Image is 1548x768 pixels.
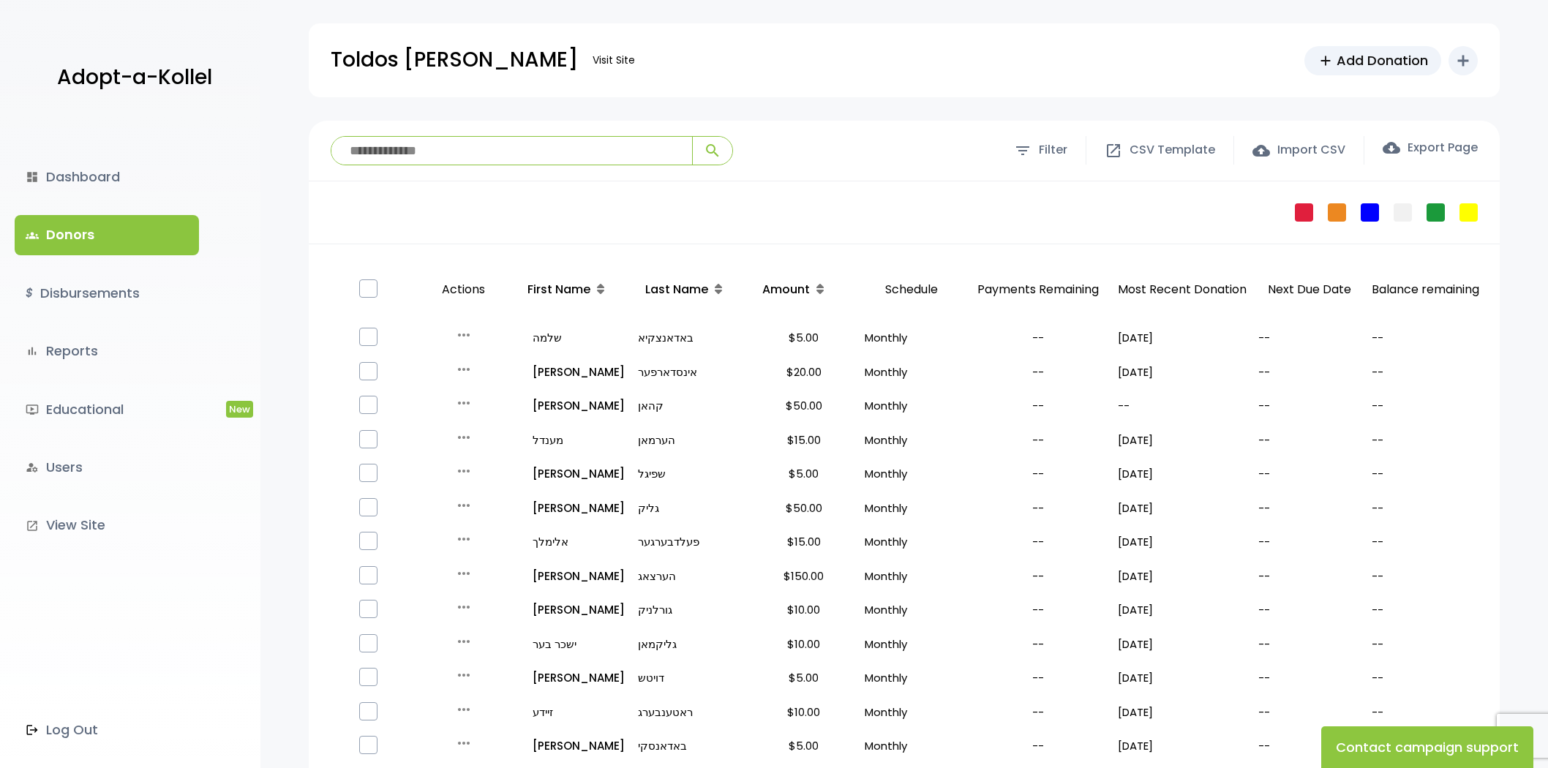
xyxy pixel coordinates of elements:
[970,464,1106,483] p: --
[522,634,626,654] p: ישכר בער
[522,600,626,620] p: [PERSON_NAME]
[455,633,473,650] i: more_horiz
[331,42,578,78] p: Toldos [PERSON_NAME]
[970,265,1106,315] p: Payments Remaining
[418,265,508,315] p: Actions
[1383,139,1400,157] span: cloud_download
[522,566,626,586] p: [PERSON_NAME]
[1372,566,1479,586] p: --
[1118,279,1247,301] p: Most Recent Donation
[1258,498,1360,518] p: --
[638,396,743,415] a: קהאן
[1118,396,1247,415] p: --
[522,736,626,756] a: [PERSON_NAME]
[1014,142,1032,159] span: filter_list
[865,736,958,756] p: Monthly
[15,710,199,750] a: Log Out
[15,215,199,255] a: groupsDonors
[522,464,626,483] a: [PERSON_NAME]
[1372,279,1479,301] p: Balance remaining
[1258,396,1360,415] p: --
[1258,566,1360,586] p: --
[1372,396,1479,415] p: --
[645,281,708,298] span: Last Name
[865,702,958,722] p: Monthly
[522,668,626,688] p: [PERSON_NAME]
[638,362,743,382] a: אינסדארפער
[1318,53,1334,69] span: add
[755,600,853,620] p: $10.00
[455,497,473,514] i: more_horiz
[1449,46,1478,75] button: add
[15,274,199,313] a: $Disbursements
[755,736,853,756] p: $5.00
[1039,140,1067,161] span: Filter
[1372,702,1479,722] p: --
[1118,736,1247,756] p: [DATE]
[1383,139,1478,157] label: Export Page
[522,702,626,722] a: זיידע
[1372,532,1479,551] p: --
[1118,498,1247,518] p: [DATE]
[1118,532,1247,551] p: [DATE]
[1258,532,1360,551] p: --
[455,394,473,412] i: more_horiz
[755,566,853,586] p: $150.00
[15,157,199,197] a: dashboardDashboard
[26,403,39,416] i: ondemand_video
[1118,328,1247,347] p: [DATE]
[522,362,626,382] a: [PERSON_NAME]
[15,331,199,371] a: bar_chartReports
[15,448,199,487] a: manage_accountsUsers
[704,142,721,159] span: search
[865,464,958,483] p: Monthly
[455,565,473,582] i: more_horiz
[527,281,590,298] span: First Name
[970,702,1106,722] p: --
[26,229,39,242] span: groups
[638,430,743,450] p: הערמאן
[1258,362,1360,382] p: --
[638,668,743,688] a: דויטש
[1258,702,1360,722] p: --
[1258,279,1360,301] p: Next Due Date
[1258,430,1360,450] p: --
[226,401,253,418] span: New
[15,390,199,429] a: ondemand_videoEducationalNew
[638,702,743,722] a: ראטענבערג
[522,430,626,450] a: מענדל
[1258,668,1360,688] p: --
[970,362,1106,382] p: --
[1118,600,1247,620] p: [DATE]
[970,328,1106,347] p: --
[865,532,958,551] p: Monthly
[26,461,39,474] i: manage_accounts
[1372,634,1479,654] p: --
[455,429,473,446] i: more_horiz
[638,566,743,586] a: הערצאג
[970,600,1106,620] p: --
[865,430,958,450] p: Monthly
[638,736,743,756] p: באדאנסקי
[970,532,1106,551] p: --
[26,283,33,304] i: $
[1337,50,1428,70] span: Add Donation
[1130,140,1215,161] span: CSV Template
[970,668,1106,688] p: --
[1258,634,1360,654] p: --
[865,600,958,620] p: Monthly
[755,634,853,654] p: $10.00
[638,498,743,518] a: גליק
[1372,328,1479,347] p: --
[970,566,1106,586] p: --
[865,396,958,415] p: Monthly
[970,498,1106,518] p: --
[1258,736,1360,756] p: --
[970,634,1106,654] p: --
[522,498,626,518] p: [PERSON_NAME]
